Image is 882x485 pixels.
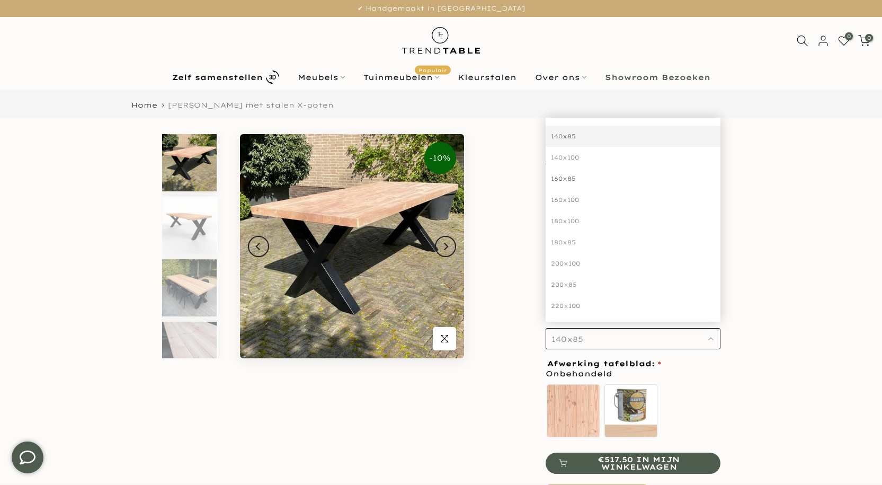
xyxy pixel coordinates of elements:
button: Next [435,236,456,257]
div: 140x100 [546,147,720,168]
span: Populair [415,65,451,74]
b: Zelf samenstellen [172,74,263,81]
img: trend-table [395,17,487,64]
a: TuinmeubelenPopulair [354,71,448,84]
img: Rechthoekige douglas tuintafel met stalen X-poten [240,134,464,358]
span: Afwerking tafelblad: [547,360,661,367]
b: Showroom Bezoeken [605,74,710,81]
a: Kleurstalen [448,71,525,84]
span: Onbehandeld [546,367,612,381]
button: Previous [248,236,269,257]
div: 160x85 [546,168,720,189]
a: 0 [838,35,850,47]
span: [PERSON_NAME] met stalen X-poten [168,101,334,109]
a: 0 [858,35,870,47]
span: 0 [845,32,853,40]
span: 140x85 [551,334,583,344]
a: Home [131,102,157,109]
div: 200x85 [546,274,720,295]
p: ✔ Handgemaakt in [GEOGRAPHIC_DATA] [13,3,869,14]
img: Rechthoekige douglas tuintafel met stalen X-poten [162,134,217,191]
div: 160x100 [546,189,720,210]
a: Over ons [525,71,595,84]
div: 220x100 [546,295,720,316]
button: 140x85 [546,328,720,349]
div: 140x85 [546,126,720,147]
span: 0 [865,34,873,42]
div: 220x85 [546,316,720,338]
button: €517.50 in mijn winkelwagen [546,453,720,474]
div: 200x100 [546,253,720,274]
img: Rechthoekige douglas tuintafel met zwarte stalen X-poten [162,197,217,254]
span: €517.50 in mijn winkelwagen [571,456,707,471]
div: 180x85 [546,232,720,253]
a: Meubels [288,71,354,84]
iframe: toggle-frame [1,431,54,484]
a: Zelf samenstellen [163,68,288,86]
a: Showroom Bezoeken [595,71,719,84]
div: 180x100 [546,210,720,232]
